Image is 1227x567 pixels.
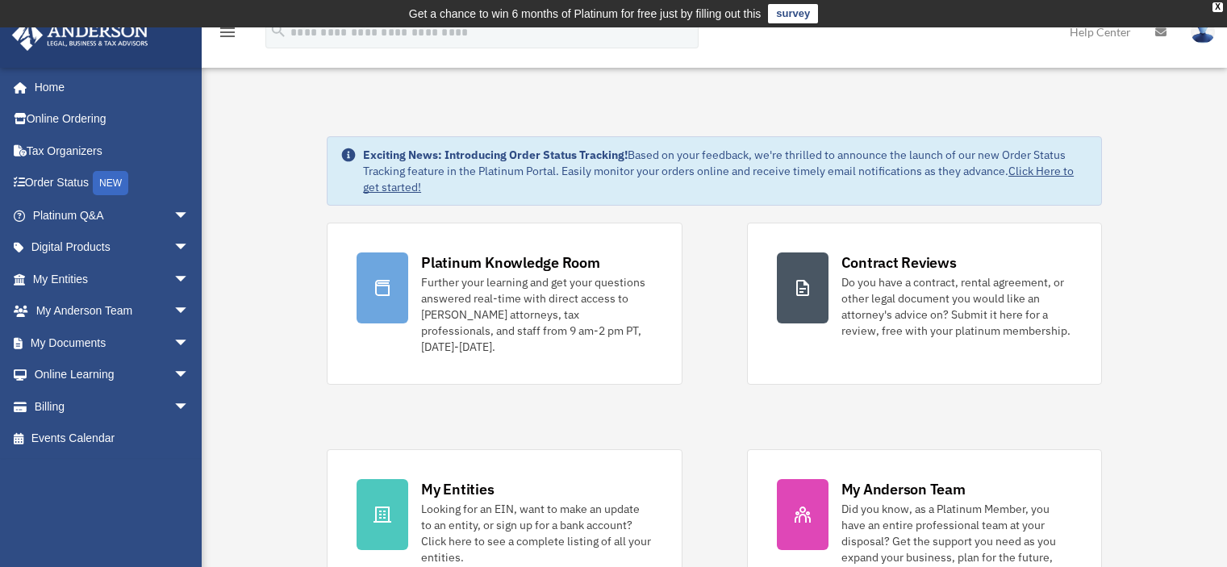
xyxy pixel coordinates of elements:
span: arrow_drop_down [173,327,206,360]
a: Billingarrow_drop_down [11,390,214,423]
i: menu [218,23,237,42]
span: arrow_drop_down [173,295,206,328]
a: Platinum Q&Aarrow_drop_down [11,199,214,231]
div: Contract Reviews [841,252,957,273]
i: search [269,22,287,40]
a: Click Here to get started! [363,164,1074,194]
a: My Entitiesarrow_drop_down [11,263,214,295]
a: Contract Reviews Do you have a contract, rental agreement, or other legal document you would like... [747,223,1102,385]
a: Order StatusNEW [11,167,214,200]
a: Digital Productsarrow_drop_down [11,231,214,264]
img: User Pic [1191,20,1215,44]
div: Get a chance to win 6 months of Platinum for free just by filling out this [409,4,762,23]
div: Based on your feedback, we're thrilled to announce the launch of our new Order Status Tracking fe... [363,147,1088,195]
span: arrow_drop_down [173,359,206,392]
a: Tax Organizers [11,135,214,167]
a: Online Learningarrow_drop_down [11,359,214,391]
div: My Entities [421,479,494,499]
div: Do you have a contract, rental agreement, or other legal document you would like an attorney's ad... [841,274,1072,339]
span: arrow_drop_down [173,390,206,423]
div: Looking for an EIN, want to make an update to an entity, or sign up for a bank account? Click her... [421,501,652,565]
div: Platinum Knowledge Room [421,252,600,273]
span: arrow_drop_down [173,231,206,265]
div: NEW [93,171,128,195]
a: Home [11,71,206,103]
a: My Documentsarrow_drop_down [11,327,214,359]
a: Platinum Knowledge Room Further your learning and get your questions answered real-time with dire... [327,223,682,385]
div: My Anderson Team [841,479,966,499]
a: Online Ordering [11,103,214,135]
div: Further your learning and get your questions answered real-time with direct access to [PERSON_NAM... [421,274,652,355]
a: My Anderson Teamarrow_drop_down [11,295,214,327]
a: Events Calendar [11,423,214,455]
span: arrow_drop_down [173,199,206,232]
img: Anderson Advisors Platinum Portal [7,19,153,51]
div: close [1212,2,1223,12]
a: survey [768,4,818,23]
span: arrow_drop_down [173,263,206,296]
strong: Exciting News: Introducing Order Status Tracking! [363,148,628,162]
a: menu [218,28,237,42]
